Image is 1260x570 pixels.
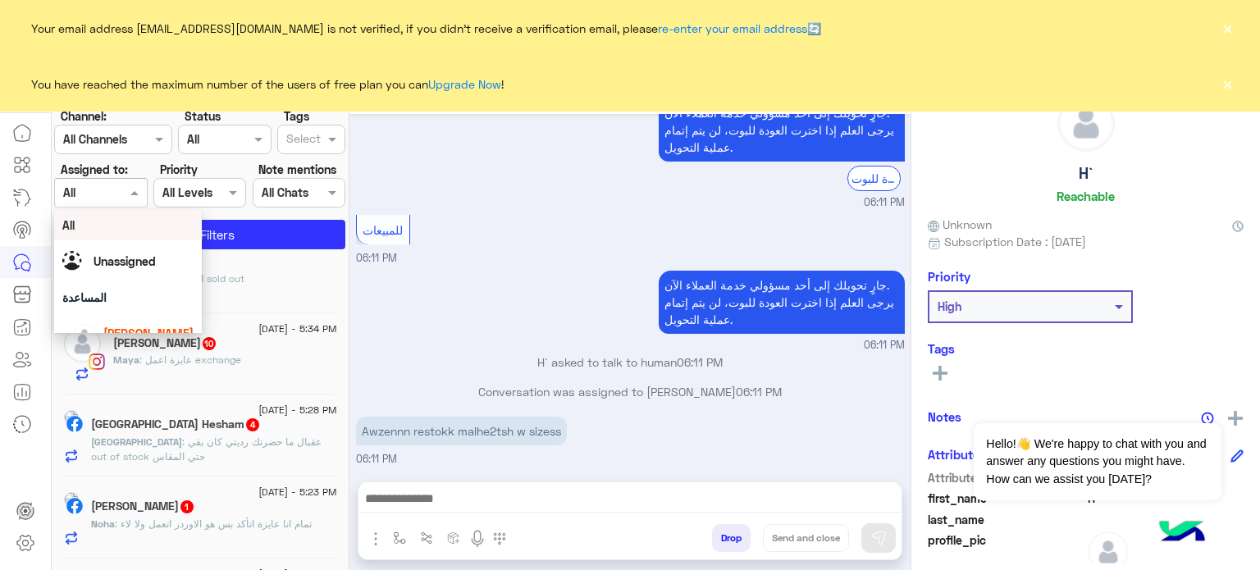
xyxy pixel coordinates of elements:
span: Hello!👋 We're happy to chat with you and answer any questions you might have. How can we assist y... [974,423,1221,500]
button: Drop [712,524,751,552]
h5: H` [1079,164,1093,183]
div: Select [284,130,321,151]
h6: Priority [928,269,970,284]
label: Priority [160,161,198,178]
button: Send and close [763,524,849,552]
span: 10 [203,337,216,350]
span: تمام انا عايزة اتأكد بس هو الاوردر اتعمل ولا لاء [115,518,312,530]
p: 2/9/2025, 6:11 PM [356,417,567,445]
span: All [62,218,75,232]
span: Noha [91,518,115,530]
span: last_name [928,511,1084,528]
img: create order [447,531,460,545]
img: picture [64,492,79,507]
button: × [1219,20,1235,36]
img: send message [870,530,887,546]
img: make a call [493,532,506,545]
span: Attribute Name [928,469,1084,486]
button: select flow [386,524,413,551]
a: Upgrade Now [428,77,501,91]
img: Trigger scenario [420,531,433,545]
div: المساعدة [54,282,202,312]
span: [GEOGRAPHIC_DATA] [91,435,182,448]
h5: Maya Bassam [113,336,217,350]
img: send attachment [366,529,386,549]
ng-dropdown-panel: Options list [54,210,202,333]
span: عايزة اعمل exchange [139,353,241,366]
span: You have reached the maximum number of the users of free plan you can ! [31,75,504,93]
h6: Attributes [928,447,986,462]
span: [PERSON_NAME] [103,326,194,340]
label: Status [185,107,221,125]
span: [DATE] - 5:28 PM [258,403,336,417]
span: 06:11 PM [736,385,782,399]
span: عقبال ما حضرتك رديتي كان بقي out of stock حتي المقاس [91,435,322,463]
label: Assigned to: [61,161,128,178]
button: create order [441,524,468,551]
h6: Tags [928,341,1244,356]
span: 4 [246,418,259,431]
img: add [1228,411,1243,426]
span: 06:11 PM [356,453,397,465]
h6: Reachable [1057,189,1115,203]
span: 06:11 PM [864,338,905,353]
p: H` asked to talk to human [356,353,905,371]
img: defaultAdmin.png [73,324,96,347]
span: Maya [113,353,139,366]
span: 1 [180,500,194,513]
span: Unknown [928,216,992,233]
a: re-enter your email address [658,21,807,35]
span: 06:11 PM [356,252,397,264]
h5: Romaissaa Hesham [91,417,261,431]
h5: Noha Nasser [91,499,195,513]
img: hulul-logo.png [1153,504,1211,562]
span: 06:11 PM [864,195,905,211]
label: Tags [284,107,309,125]
img: Facebook [66,416,83,432]
label: Channel: [61,107,107,125]
img: picture [64,410,79,425]
span: للمبيعات [363,223,403,237]
img: select flow [393,531,406,545]
label: Note mentions [258,161,336,178]
span: first_name [928,490,1084,507]
img: send voice note [468,529,487,549]
button: Trigger scenario [413,524,441,551]
span: Unassigned [94,254,156,268]
p: Conversation was assigned to [PERSON_NAME] [356,383,905,400]
img: Facebook [66,498,83,514]
span: [DATE] - 5:34 PM [258,321,336,336]
img: Unassigned.svg [62,251,87,276]
div: العودة للبوت [847,166,901,191]
img: defaultAdmin.png [64,326,101,363]
span: 06:11 PM [677,355,723,369]
img: defaultAdmin.png [1058,95,1114,151]
span: Subscription Date : [DATE] [944,233,1086,250]
p: 2/9/2025, 6:11 PM [659,271,905,334]
p: 2/9/2025, 6:11 PM [659,98,905,162]
h6: Notes [928,409,961,424]
span: profile_pic [928,531,1084,569]
button: × [1219,75,1235,92]
span: Your email address [EMAIL_ADDRESS][DOMAIN_NAME] is not verified, if you didn't receive a verifica... [31,20,821,37]
img: Instagram [89,353,105,370]
span: [DATE] - 5:23 PM [258,485,336,499]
